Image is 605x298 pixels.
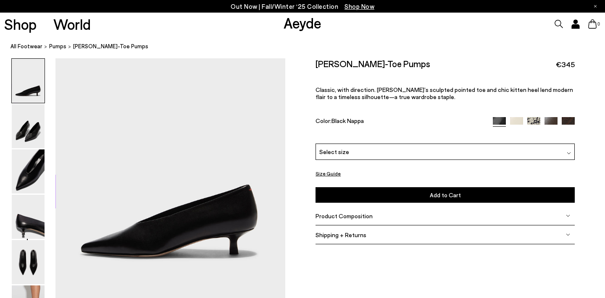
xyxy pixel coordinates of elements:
span: Select size [319,147,349,156]
nav: breadcrumb [11,35,605,58]
img: svg%3E [566,233,570,237]
h2: [PERSON_NAME]-Toe Pumps [316,58,430,69]
span: Add to Cart [430,191,461,199]
span: €345 [556,59,575,70]
img: Clara Pointed-Toe Pumps - Image 3 [12,149,45,193]
p: Out Now | Fall/Winter ‘25 Collection [231,1,374,12]
a: Aeyde [284,14,321,31]
span: 0 [597,22,601,26]
img: Clara Pointed-Toe Pumps - Image 2 [12,104,45,148]
img: svg%3E [566,214,570,218]
div: Color: [316,117,484,127]
a: Shop [4,17,37,31]
img: Clara Pointed-Toe Pumps - Image 1 [12,59,45,103]
span: Shipping + Returns [316,231,366,238]
span: Navigate to /collections/new-in [345,3,374,10]
span: Product Composition [316,212,373,220]
button: Add to Cart [316,187,575,203]
a: 0 [588,19,597,29]
span: Black Nappa [331,117,364,124]
a: World [53,17,91,31]
img: Clara Pointed-Toe Pumps - Image 5 [12,240,45,284]
a: pumps [49,42,66,51]
span: pumps [49,43,66,50]
img: Clara Pointed-Toe Pumps - Image 4 [12,195,45,239]
button: Size Guide [316,168,341,179]
span: [PERSON_NAME]-Toe Pumps [73,42,148,51]
img: svg%3E [567,152,571,156]
a: All Footwear [11,42,42,51]
p: Classic, with direction. [PERSON_NAME]’s sculpted pointed toe and chic kitten heel lend modern fl... [316,86,575,101]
